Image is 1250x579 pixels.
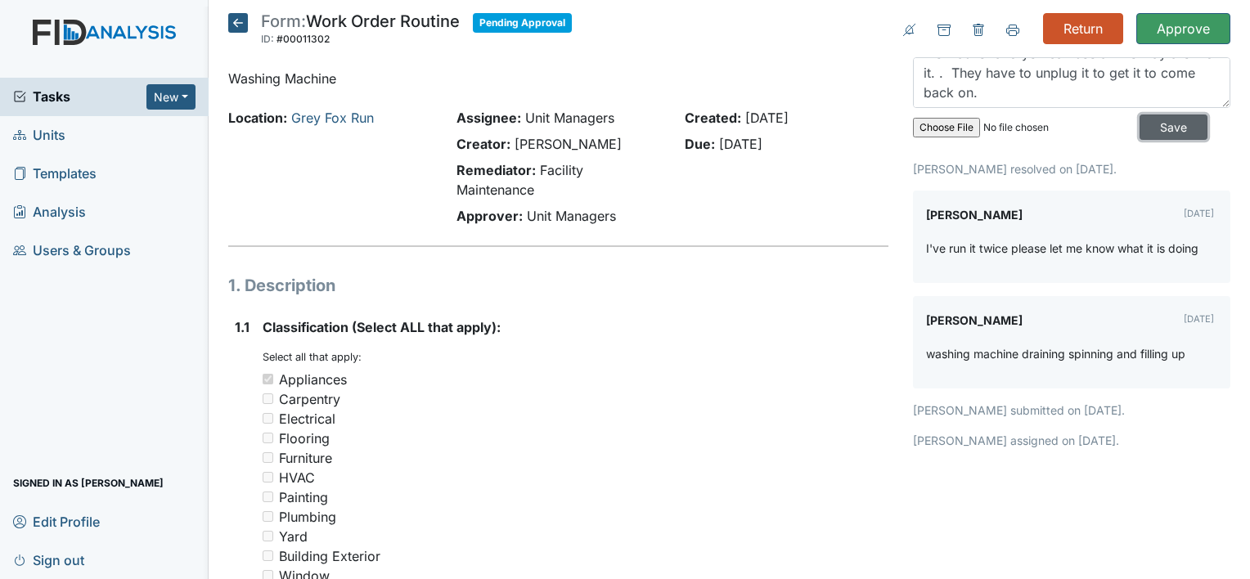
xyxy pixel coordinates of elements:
input: HVAC [263,472,273,482]
span: [DATE] [745,110,789,126]
label: [PERSON_NAME] [926,204,1023,227]
div: HVAC [279,468,315,487]
input: Yard [263,531,273,541]
input: Building Exterior [263,550,273,561]
small: [DATE] [1184,313,1214,325]
span: Users & Groups [13,238,131,263]
p: [PERSON_NAME] submitted on [DATE]. [913,402,1230,419]
span: #00011302 [277,33,330,45]
span: Classification (Select ALL that apply): [263,319,501,335]
strong: Due: [685,136,715,152]
div: Building Exterior [279,546,380,566]
strong: Creator: [456,136,510,152]
span: Sign out [13,547,84,572]
span: Edit Profile [13,509,100,534]
p: Washing Machine [228,69,888,88]
small: [DATE] [1184,208,1214,219]
p: I've run it twice please let me know what it is doing [926,240,1198,257]
input: Approve [1136,13,1230,44]
input: Flooring [263,433,273,443]
div: Painting [279,487,328,507]
input: Appliances [263,374,273,384]
div: Yard [279,527,308,546]
button: New [146,84,196,110]
input: Furniture [263,452,273,463]
span: Templates [13,161,97,186]
div: Plumbing [279,507,336,527]
span: [DATE] [719,136,762,152]
small: Select all that apply: [263,351,362,363]
span: Signed in as [PERSON_NAME] [13,470,164,496]
div: Appliances [279,370,347,389]
p: washing machine draining spinning and filling up [926,345,1185,362]
strong: Approver: [456,208,523,224]
p: [PERSON_NAME] assigned on [DATE]. [913,432,1230,449]
input: Carpentry [263,393,273,404]
span: Unit Managers [527,208,616,224]
strong: Created: [685,110,741,126]
label: 1.1 [235,317,250,337]
span: Unit Managers [525,110,614,126]
div: Furniture [279,448,332,468]
input: Plumbing [263,511,273,522]
div: Flooring [279,429,330,448]
input: Return [1043,13,1123,44]
span: [PERSON_NAME] [515,136,622,152]
input: Electrical [263,413,273,424]
h1: 1. Description [228,273,888,298]
a: Grey Fox Run [291,110,374,126]
div: Work Order Routine [261,13,460,49]
input: Painting [263,491,273,502]
div: Carpentry [279,389,340,409]
span: Units [13,123,65,148]
span: ID: [261,33,274,45]
strong: Assignee: [456,110,521,126]
input: Save [1140,114,1207,140]
label: [PERSON_NAME] [926,309,1023,332]
p: [PERSON_NAME] resolved on [DATE]. [913,160,1230,177]
strong: Location: [228,110,287,126]
span: Pending Approval [473,13,572,33]
div: Electrical [279,409,335,429]
span: Analysis [13,200,86,225]
span: Form: [261,11,306,31]
strong: Remediator: [456,162,536,178]
a: Tasks [13,87,146,106]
